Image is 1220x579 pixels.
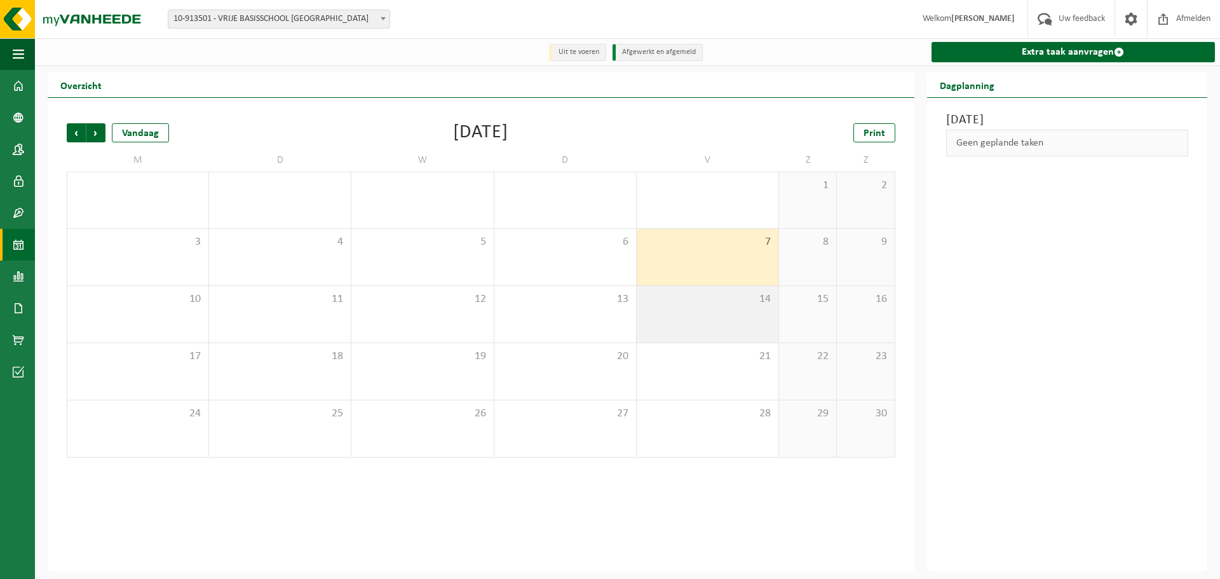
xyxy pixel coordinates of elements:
span: 23 [843,350,888,364]
span: 27 [501,407,630,421]
span: 28 [643,407,772,421]
span: 10 [74,292,202,306]
td: V [637,149,779,172]
span: 11 [215,292,344,306]
span: 3 [74,235,202,249]
td: Z [837,149,895,172]
span: 8 [785,235,830,249]
td: M [67,149,209,172]
span: 4 [215,235,344,249]
div: Geen geplande taken [946,130,1188,156]
span: 30 [843,407,888,421]
td: Z [779,149,837,172]
span: Print [864,128,885,139]
span: 20 [501,350,630,364]
span: 17 [74,350,202,364]
li: Afgewerkt en afgemeld [613,44,703,61]
h2: Overzicht [48,72,114,97]
span: 5 [358,235,487,249]
span: 21 [643,350,772,364]
span: 12 [358,292,487,306]
span: 24 [74,407,202,421]
span: 29 [785,407,830,421]
h3: [DATE] [946,111,1188,130]
span: 14 [643,292,772,306]
span: 22 [785,350,830,364]
span: 16 [843,292,888,306]
span: 10-913501 - VRIJE BASISSCHOOL NAZARETH VZW - NAZARETH [168,10,390,29]
span: 1 [785,179,830,193]
span: Vorige [67,123,86,142]
span: 18 [215,350,344,364]
a: Extra taak aanvragen [932,42,1215,62]
span: 15 [785,292,830,306]
span: Volgende [86,123,105,142]
div: Vandaag [112,123,169,142]
span: 25 [215,407,344,421]
span: 7 [643,235,772,249]
strong: [PERSON_NAME] [951,14,1015,24]
span: 13 [501,292,630,306]
span: 26 [358,407,487,421]
span: 10-913501 - VRIJE BASISSCHOOL NAZARETH VZW - NAZARETH [168,10,390,28]
span: 19 [358,350,487,364]
a: Print [853,123,895,142]
span: 2 [843,179,888,193]
span: 6 [501,235,630,249]
td: D [209,149,351,172]
li: Uit te voeren [549,44,606,61]
span: 9 [843,235,888,249]
td: D [494,149,637,172]
div: [DATE] [453,123,508,142]
h2: Dagplanning [927,72,1007,97]
td: W [351,149,494,172]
